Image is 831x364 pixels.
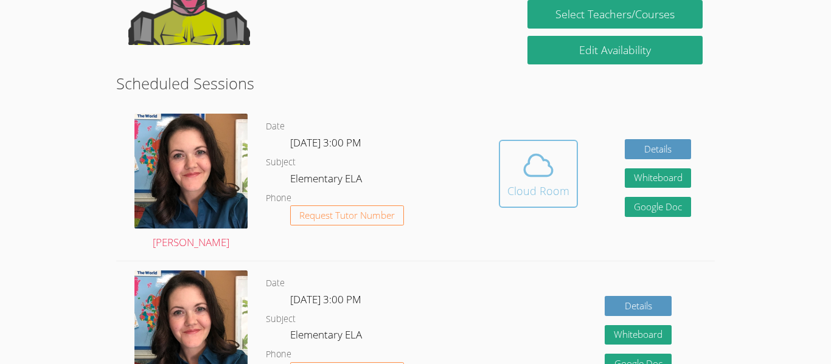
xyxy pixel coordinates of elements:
[527,36,703,64] a: Edit Availability
[290,292,361,306] span: [DATE] 3:00 PM
[605,296,672,316] a: Details
[299,211,395,220] span: Request Tutor Number
[605,325,672,345] button: Whiteboard
[266,119,285,134] dt: Date
[266,191,291,206] dt: Phone
[625,168,692,188] button: Whiteboard
[266,155,296,170] dt: Subject
[625,197,692,217] a: Google Doc
[290,170,364,191] dd: Elementary ELA
[625,139,692,159] a: Details
[499,140,578,208] button: Cloud Room
[290,205,404,225] button: Request Tutor Number
[134,114,248,228] img: avatar.png
[290,136,361,149] span: [DATE] 3:00 PM
[266,276,285,291] dt: Date
[507,182,569,199] div: Cloud Room
[266,312,296,327] dt: Subject
[290,326,364,347] dd: Elementary ELA
[116,72,715,95] h2: Scheduled Sessions
[266,347,291,362] dt: Phone
[134,114,248,252] a: [PERSON_NAME]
